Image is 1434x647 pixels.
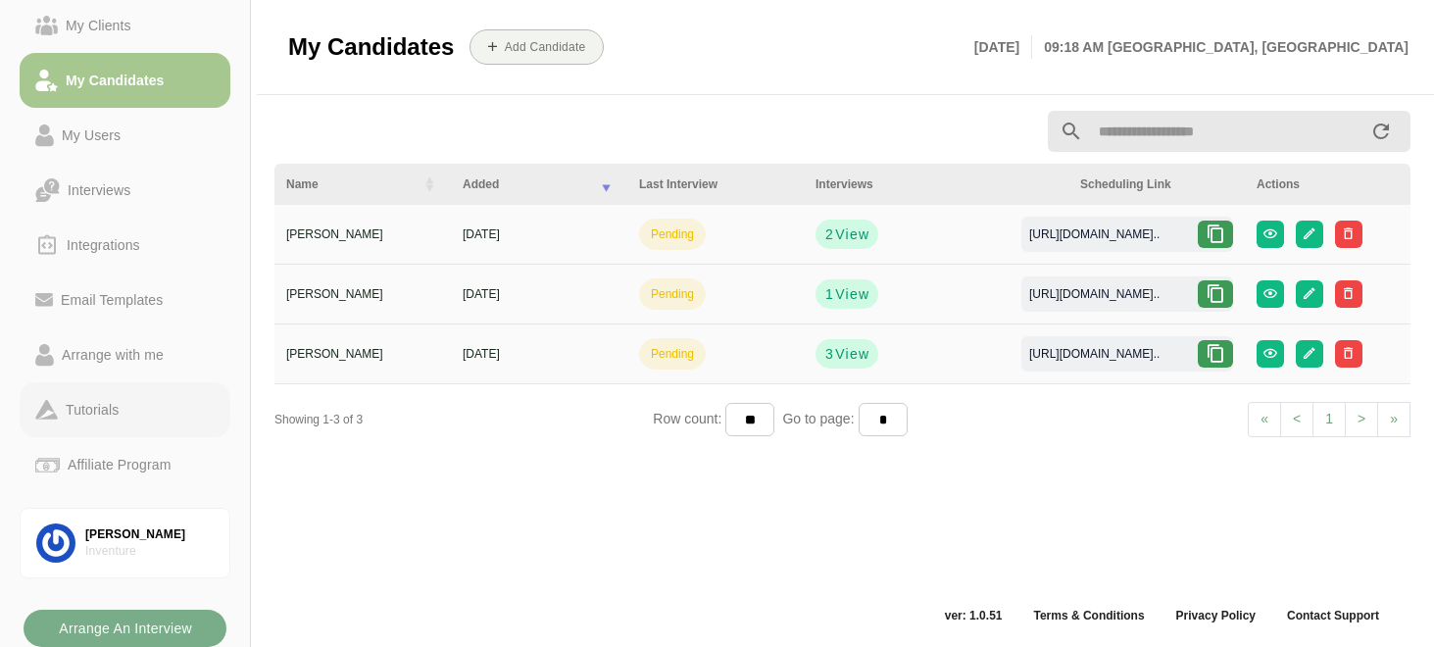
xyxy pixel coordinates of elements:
div: pending [651,345,694,363]
button: 2View [816,220,878,249]
div: [DATE] [463,225,616,243]
a: Email Templates [20,273,230,327]
strong: 3 [824,344,834,364]
a: Integrations [20,218,230,273]
a: Interviews [20,163,230,218]
div: [PERSON_NAME] [286,345,439,363]
div: Integrations [59,233,148,257]
a: My Users [20,108,230,163]
i: appended action [1369,120,1393,143]
a: Tutorials [20,382,230,437]
div: Showing 1-3 of 3 [274,411,653,428]
div: My Users [54,124,128,147]
div: Scheduling Link [1080,175,1233,193]
div: [PERSON_NAME] [286,225,439,243]
button: Add Candidate [470,29,604,65]
a: Affiliate Program [20,437,230,492]
b: Arrange An Interview [58,610,192,647]
div: [PERSON_NAME] [85,526,214,543]
div: Affiliate Program [60,453,178,476]
div: Interviews [60,178,138,202]
div: Name [286,175,410,193]
div: My Candidates [58,69,173,92]
div: [PERSON_NAME] [286,285,439,303]
a: Arrange with me [20,327,230,382]
div: pending [651,285,694,303]
div: Last Interview [639,175,792,193]
div: [URL][DOMAIN_NAME].. [1014,285,1175,303]
div: Arrange with me [54,343,172,367]
div: [DATE] [463,345,616,363]
a: My Candidates [20,53,230,108]
div: Tutorials [58,398,126,422]
b: Add Candidate [504,40,586,54]
a: Privacy Policy [1161,608,1271,623]
div: [URL][DOMAIN_NAME].. [1014,345,1175,363]
span: My Candidates [288,32,454,62]
span: Go to page: [774,411,858,426]
div: [URL][DOMAIN_NAME].. [1014,225,1175,243]
div: Added [463,175,586,193]
span: ver: 1.0.51 [929,608,1018,623]
div: Inventure [85,543,214,560]
a: [PERSON_NAME]Inventure [20,508,230,578]
strong: 1 [824,284,834,304]
button: 3View [816,339,878,369]
a: Contact Support [1271,608,1395,623]
button: Arrange An Interview [24,610,226,647]
div: Interviews [816,175,1057,193]
strong: 2 [824,224,834,244]
div: [DATE] [463,285,616,303]
div: Email Templates [53,288,171,312]
span: View [834,284,869,304]
span: View [834,224,869,244]
button: 1View [816,279,878,309]
span: View [834,344,869,364]
p: 09:18 AM [GEOGRAPHIC_DATA], [GEOGRAPHIC_DATA] [1032,35,1409,59]
div: pending [651,225,694,243]
div: Actions [1257,175,1409,193]
a: Terms & Conditions [1017,608,1160,623]
span: Row count: [653,411,725,426]
div: My Clients [58,14,139,37]
p: [DATE] [974,35,1032,59]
